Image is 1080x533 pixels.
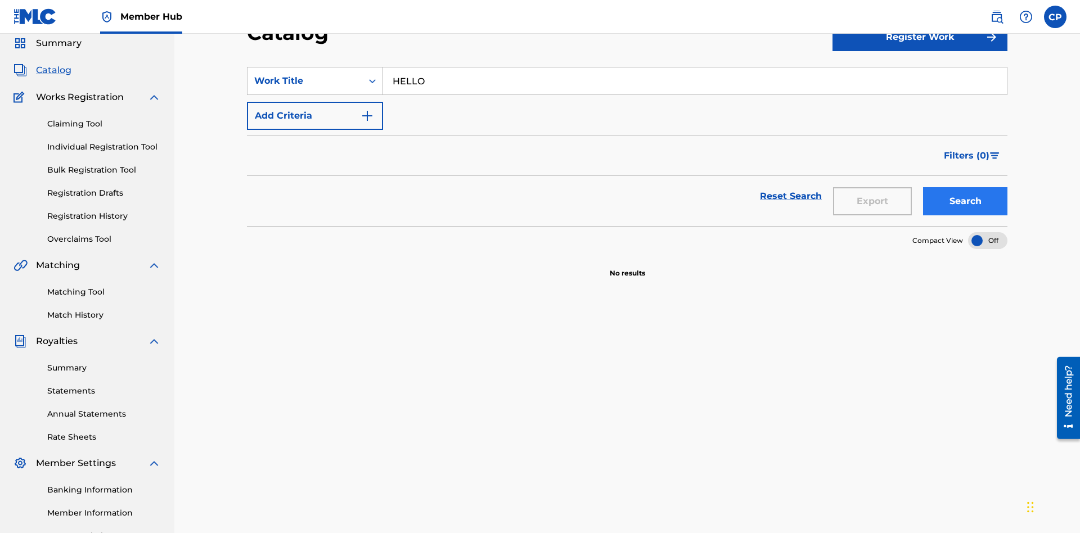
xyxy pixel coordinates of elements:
[610,255,645,278] p: No results
[990,10,1003,24] img: search
[47,233,161,245] a: Overclaims Tool
[1044,6,1066,28] div: User Menu
[990,152,1000,159] img: filter
[13,64,27,77] img: Catalog
[247,102,383,130] button: Add Criteria
[36,335,78,348] span: Royalties
[47,408,161,420] a: Annual Statements
[47,507,161,519] a: Member Information
[47,362,161,374] a: Summary
[47,286,161,298] a: Matching Tool
[36,64,71,77] span: Catalog
[47,164,161,176] a: Bulk Registration Tool
[36,259,80,272] span: Matching
[361,109,374,123] img: 9d2ae6d4665cec9f34b9.svg
[1048,353,1080,445] iframe: Resource Center
[985,6,1008,28] a: Public Search
[254,74,355,88] div: Work Title
[147,335,161,348] img: expand
[36,91,124,104] span: Works Registration
[1024,479,1080,533] iframe: Chat Widget
[13,259,28,272] img: Matching
[832,23,1007,51] button: Register Work
[36,37,82,50] span: Summary
[1027,490,1034,524] div: Drag
[100,10,114,24] img: Top Rightsholder
[47,484,161,496] a: Banking Information
[13,335,27,348] img: Royalties
[944,149,989,162] span: Filters ( 0 )
[13,8,57,25] img: MLC Logo
[912,236,963,246] span: Compact View
[937,142,1007,170] button: Filters (0)
[147,259,161,272] img: expand
[120,10,182,23] span: Member Hub
[47,141,161,153] a: Individual Registration Tool
[754,184,827,209] a: Reset Search
[47,385,161,397] a: Statements
[13,91,28,104] img: Works Registration
[13,64,71,77] a: CatalogCatalog
[1015,6,1037,28] div: Help
[47,210,161,222] a: Registration History
[13,37,82,50] a: SummarySummary
[47,187,161,199] a: Registration Drafts
[47,309,161,321] a: Match History
[47,431,161,443] a: Rate Sheets
[1019,10,1033,24] img: help
[36,457,116,470] span: Member Settings
[147,91,161,104] img: expand
[985,30,998,44] img: f7272a7cc735f4ea7f67.svg
[13,457,27,470] img: Member Settings
[47,118,161,130] a: Claiming Tool
[247,67,1007,226] form: Search Form
[13,37,27,50] img: Summary
[147,457,161,470] img: expand
[923,187,1007,215] button: Search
